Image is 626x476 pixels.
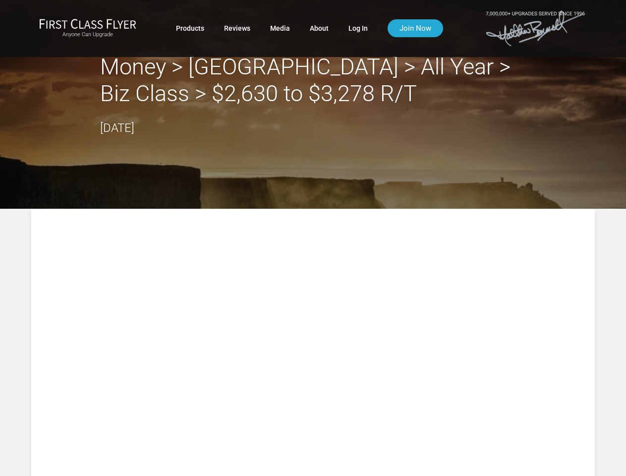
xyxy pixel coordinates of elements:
a: First Class FlyerAnyone Can Upgrade [39,18,136,38]
a: Join Now [388,19,443,37]
small: Anyone Can Upgrade [39,31,136,38]
a: Reviews [224,19,250,37]
time: [DATE] [100,121,134,135]
h2: Money > [GEOGRAPHIC_DATA] > All Year > Biz Class > $2,630 to $3,278 R/T [100,54,526,107]
img: summary.svg [81,248,545,335]
a: About [310,19,329,37]
a: Media [270,19,290,37]
a: Log In [348,19,368,37]
img: First Class Flyer [39,18,136,29]
a: Products [176,19,204,37]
